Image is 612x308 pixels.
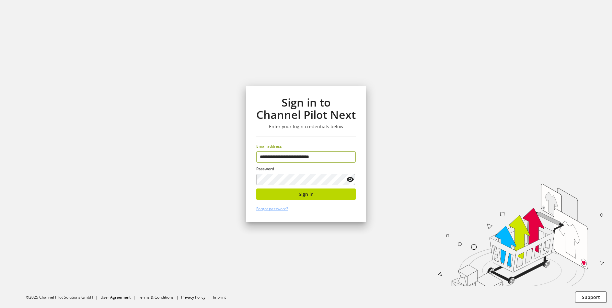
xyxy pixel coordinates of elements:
h3: Enter your login credentials below [256,124,356,130]
a: User Agreement [100,294,131,300]
a: Forgot password? [256,206,288,211]
button: Support [575,291,607,303]
span: Password [256,166,274,172]
a: Terms & Conditions [138,294,174,300]
span: Sign in [299,191,314,198]
button: Sign in [256,188,356,200]
span: Support [582,294,600,301]
a: Imprint [213,294,226,300]
keeper-lock: Open Keeper Popup [344,153,352,161]
keeper-lock: Open Keeper Popup [336,176,344,183]
a: Privacy Policy [181,294,205,300]
li: ©2025 Channel Pilot Solutions GmbH [26,294,100,300]
span: Email address [256,143,282,149]
h1: Sign in to Channel Pilot Next [256,96,356,121]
